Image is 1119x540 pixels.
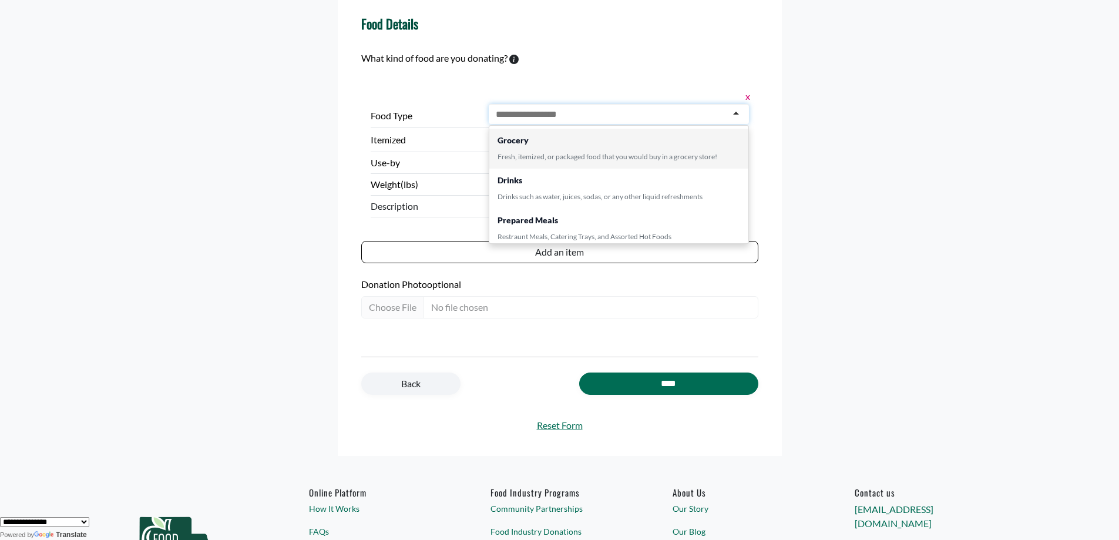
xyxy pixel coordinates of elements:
label: What kind of food are you donating? [361,51,508,65]
label: Weight [371,177,484,192]
div: Drinks such as water, juices, sodas, or any other liquid refreshments [498,191,740,203]
div: Grocery [498,135,740,146]
div: Drinks [498,175,740,186]
div: Fresh, itemized, or packaged food that you would buy in a grocery store! [498,151,740,163]
a: About Us [673,487,810,498]
div: Restraunt Meals, Catering Trays, and Assorted Hot Foods [498,231,740,243]
label: Donation Photo [361,277,758,291]
a: How It Works [309,502,446,515]
span: optional [427,279,461,290]
label: Food Type [371,109,484,123]
button: x [742,89,749,104]
label: Use-by [371,156,484,170]
h6: Contact us [855,487,992,498]
a: [EMAIL_ADDRESS][DOMAIN_NAME] [855,504,933,529]
img: Google Translate [34,531,56,539]
h6: Food Industry Programs [490,487,628,498]
span: Description [371,199,484,213]
a: Translate [34,531,87,539]
a: Back [361,373,461,395]
a: Our Story [673,502,810,515]
h6: Online Platform [309,487,446,498]
span: (lbs) [401,179,418,190]
a: Reset Form [361,418,758,432]
div: Prepared Meals [498,214,740,226]
button: Add an item [361,241,758,263]
label: Itemized [371,133,484,147]
a: Community Partnerships [490,502,628,515]
svg: To calculate environmental impacts, we follow the Food Loss + Waste Protocol [509,55,519,64]
h4: Food Details [361,16,418,31]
